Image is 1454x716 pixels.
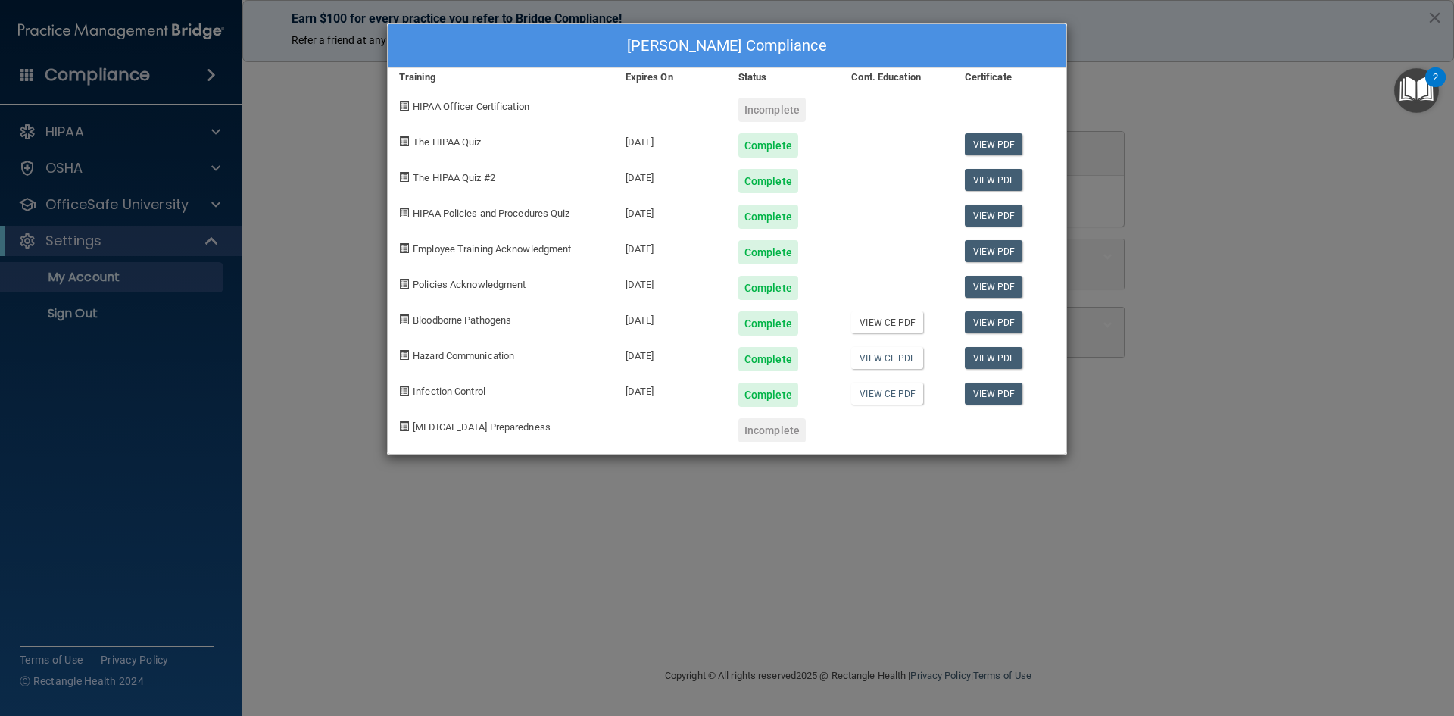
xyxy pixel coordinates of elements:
[738,205,798,229] div: Complete
[413,314,511,326] span: Bloodborne Pathogens
[614,229,727,264] div: [DATE]
[738,98,806,122] div: Incomplete
[413,350,514,361] span: Hazard Communication
[614,264,727,300] div: [DATE]
[614,300,727,336] div: [DATE]
[614,122,727,158] div: [DATE]
[413,208,569,219] span: HIPAA Policies and Procedures Quiz
[851,383,923,405] a: View CE PDF
[388,24,1066,68] div: [PERSON_NAME] Compliance
[738,383,798,407] div: Complete
[851,311,923,333] a: View CE PDF
[965,311,1023,333] a: View PDF
[614,371,727,407] div: [DATE]
[738,133,798,158] div: Complete
[413,101,529,112] span: HIPAA Officer Certification
[614,68,727,86] div: Expires On
[614,336,727,371] div: [DATE]
[738,240,798,264] div: Complete
[413,279,526,290] span: Policies Acknowledgment
[413,136,481,148] span: The HIPAA Quiz
[738,169,798,193] div: Complete
[840,68,953,86] div: Cont. Education
[738,418,806,442] div: Incomplete
[965,240,1023,262] a: View PDF
[965,169,1023,191] a: View PDF
[851,347,923,369] a: View CE PDF
[965,133,1023,155] a: View PDF
[965,276,1023,298] a: View PDF
[614,158,727,193] div: [DATE]
[614,193,727,229] div: [DATE]
[413,243,571,255] span: Employee Training Acknowledgment
[727,68,840,86] div: Status
[413,172,495,183] span: The HIPAA Quiz #2
[738,347,798,371] div: Complete
[413,386,485,397] span: Infection Control
[965,383,1023,405] a: View PDF
[738,276,798,300] div: Complete
[738,311,798,336] div: Complete
[1433,77,1438,97] div: 2
[413,421,551,433] span: [MEDICAL_DATA] Preparedness
[953,68,1066,86] div: Certificate
[965,347,1023,369] a: View PDF
[1394,68,1439,113] button: Open Resource Center, 2 new notifications
[388,68,614,86] div: Training
[965,205,1023,227] a: View PDF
